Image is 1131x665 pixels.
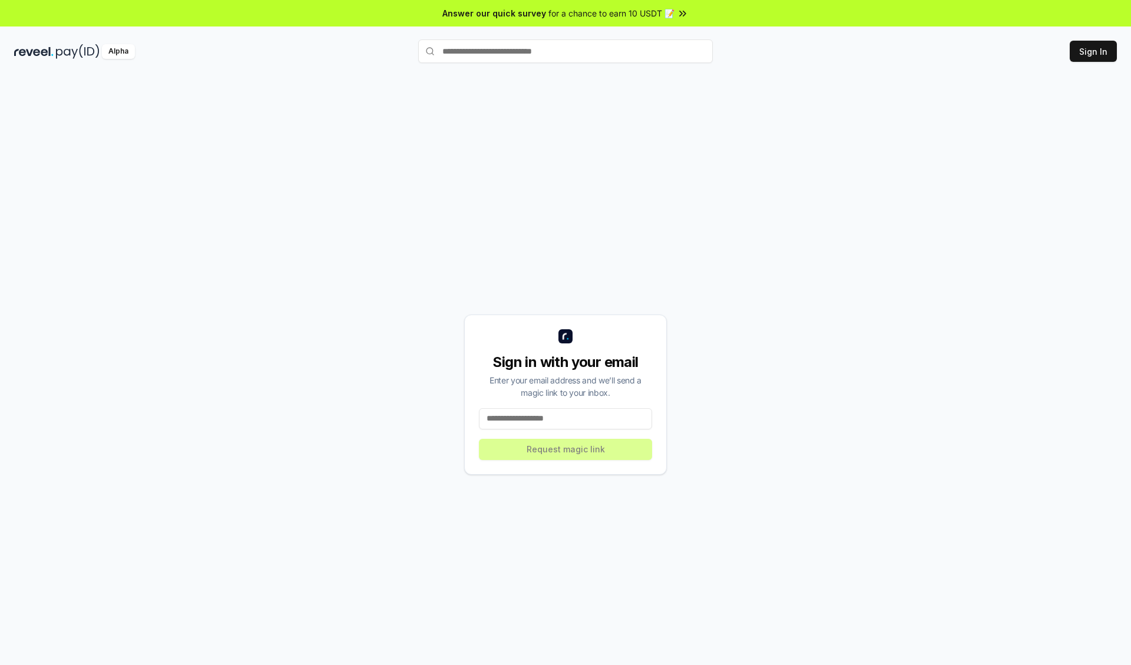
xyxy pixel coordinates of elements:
img: reveel_dark [14,44,54,59]
img: pay_id [56,44,100,59]
div: Alpha [102,44,135,59]
img: logo_small [558,329,573,343]
span: Answer our quick survey [442,7,546,19]
button: Sign In [1070,41,1117,62]
div: Enter your email address and we’ll send a magic link to your inbox. [479,374,652,399]
div: Sign in with your email [479,353,652,372]
span: for a chance to earn 10 USDT 📝 [548,7,674,19]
